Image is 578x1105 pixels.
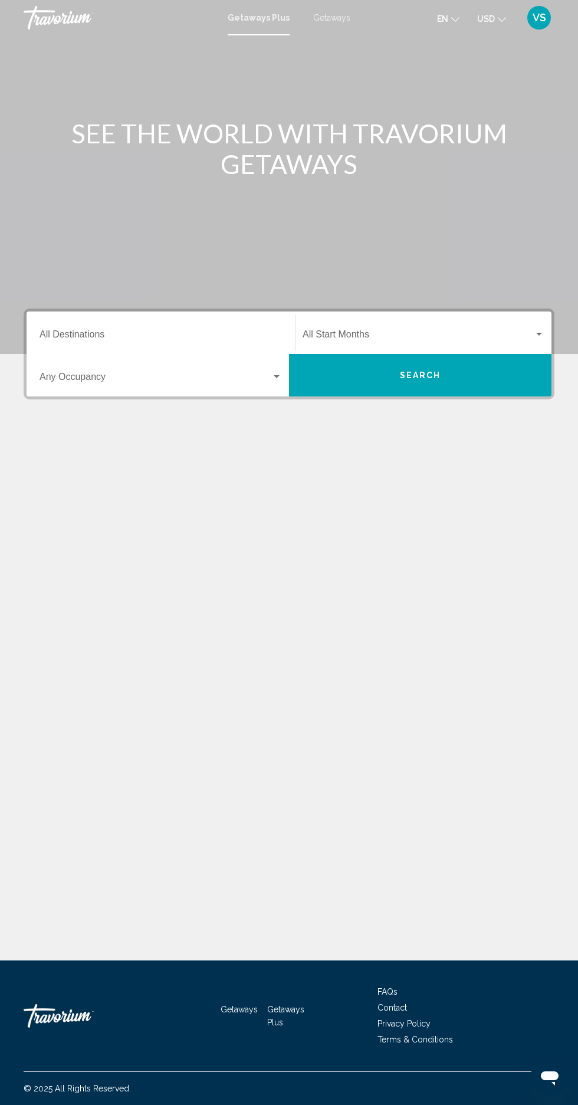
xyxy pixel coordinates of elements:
button: Search [289,354,551,396]
button: Change currency [477,10,506,27]
a: Contact [377,1003,407,1012]
iframe: Button to launch messaging window [531,1058,569,1096]
h1: SEE THE WORLD WITH TRAVORIUM GETAWAYS [68,118,510,179]
button: Change language [437,10,459,27]
a: Getaways Plus [228,13,290,22]
a: Travorium [24,6,216,29]
span: © 2025 All Rights Reserved. [24,1084,131,1093]
a: Terms & Conditions [377,1035,453,1044]
span: USD [477,14,495,24]
a: Travorium [24,998,142,1034]
div: Search widget [27,312,551,396]
button: User Menu [524,5,554,30]
a: Getaways Plus [267,1005,304,1027]
a: Getaways [313,13,350,22]
a: Privacy Policy [377,1019,431,1028]
span: Search [400,371,441,381]
a: FAQs [377,987,398,996]
a: Getaways [221,1005,258,1014]
span: VS [533,12,546,24]
span: en [437,14,448,24]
